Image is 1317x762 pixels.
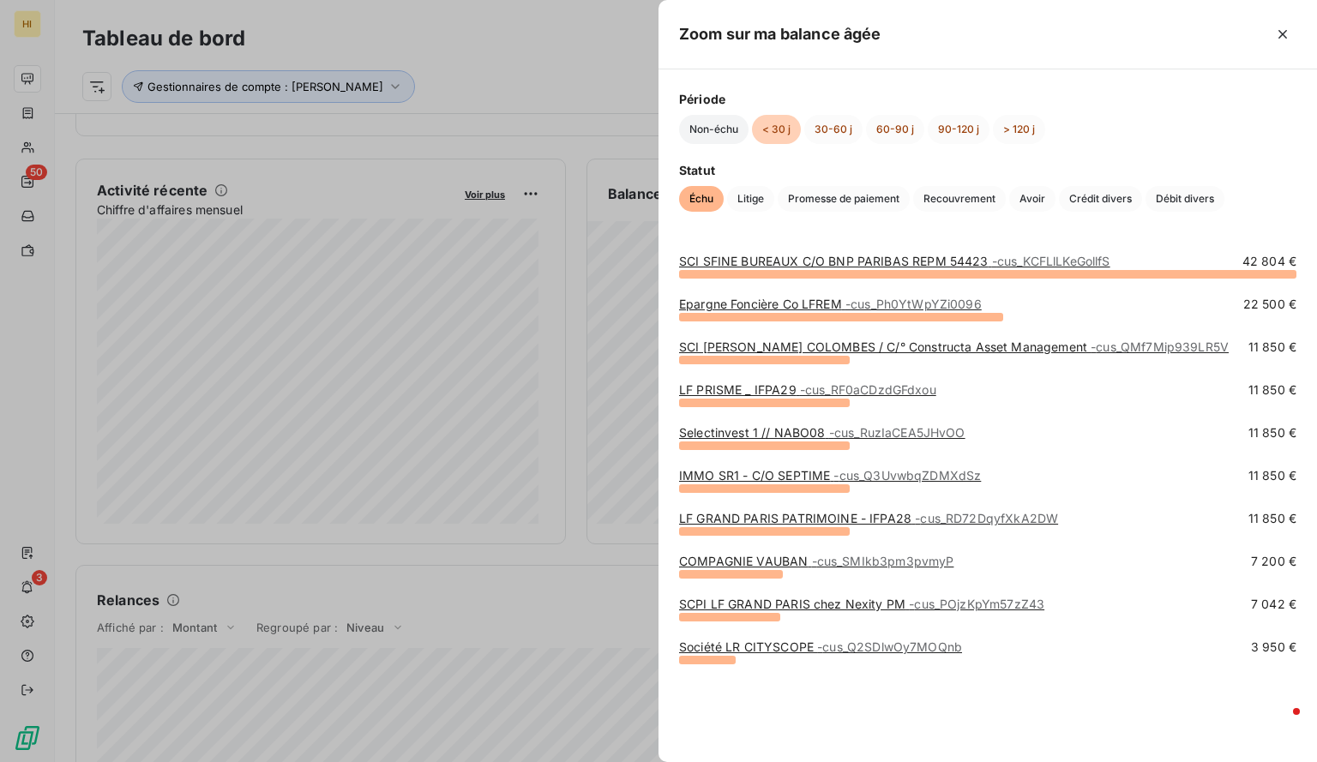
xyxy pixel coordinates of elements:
h5: Zoom sur ma balance âgée [679,22,881,46]
button: Débit divers [1146,186,1224,212]
span: - cus_RD72DqyfXkA2DW [915,511,1058,525]
button: Non-échu [679,115,749,144]
a: LF GRAND PARIS PATRIMOINE - IFPA28 [679,511,1058,525]
iframe: Intercom live chat [1259,704,1300,745]
button: > 120 j [993,115,1045,144]
button: < 30 j [752,115,801,144]
a: IMMO SR1 - C/O SEPTIME [679,468,981,483]
button: Promesse de paiement [778,186,910,212]
span: 11 850 € [1248,424,1296,441]
span: - cus_Q3UvwbqZDMXdSz [833,468,981,483]
button: Crédit divers [1059,186,1142,212]
span: Statut [679,161,1296,179]
span: 11 850 € [1248,381,1296,399]
button: Recouvrement [913,186,1006,212]
span: 42 804 € [1242,253,1296,270]
span: - cus_POjzKpYm57zZ43 [909,597,1044,611]
span: 7 042 € [1251,596,1296,613]
span: - cus_Ph0YtWpYZi0096 [845,297,982,311]
button: 30-60 j [804,115,863,144]
span: 11 850 € [1248,510,1296,527]
span: - cus_Q2SDlwOy7MOQnb [817,639,962,654]
span: - cus_KCFLlLKeGollfS [992,254,1110,268]
span: 11 850 € [1248,467,1296,484]
a: SCI SFINE BUREAUX C/O BNP PARIBAS REPM 54423 [679,254,1110,268]
span: - cus_RuzIaCEA5JHvOO [829,425,965,440]
a: SCI [PERSON_NAME] COLOMBES / C/° Constructa Asset Management [679,339,1229,354]
span: 11 850 € [1248,339,1296,356]
span: 22 500 € [1243,296,1296,313]
button: 90-120 j [928,115,989,144]
span: - cus_SMIkb3pm3pvmyP [812,554,954,568]
span: - cus_QMf7Mip939LR5V [1091,339,1229,354]
a: Société LR CITYSCOPE [679,639,962,654]
span: Période [679,90,1296,108]
button: Litige [727,186,774,212]
a: Selectinvest 1 // NABO08 [679,425,965,440]
button: Avoir [1009,186,1055,212]
button: 60-90 j [866,115,924,144]
span: 7 200 € [1251,553,1296,570]
span: - cus_RF0aCDzdGFdxou [800,382,936,397]
a: Epargne Foncière Co LFREM [679,297,982,311]
a: SCPI LF GRAND PARIS chez Nexity PM [679,597,1044,611]
a: LF PRISME _ IFPA29 [679,382,936,397]
span: 3 950 € [1251,639,1296,656]
a: COMPAGNIE VAUBAN [679,554,953,568]
button: Échu [679,186,724,212]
